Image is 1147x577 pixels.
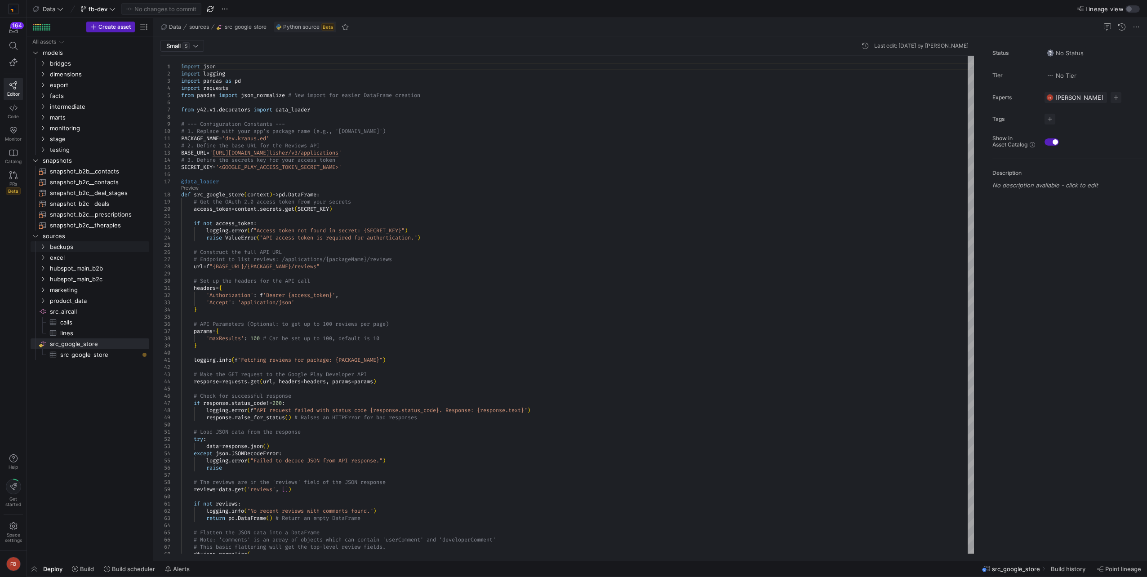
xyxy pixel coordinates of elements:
span: snapshot_b2c__therapies​​​​​​​ [50,220,139,231]
span: f [235,356,238,364]
div: Press SPACE to select this row. [31,90,149,101]
span: import [181,70,200,77]
span: 100 [250,335,260,342]
span: Get started [5,496,21,507]
span: Small [166,42,181,49]
div: 24 [160,234,170,241]
span: json [203,63,216,70]
span: src_google_store [225,24,267,30]
span: src_aircall​​​​​​​​ [50,306,148,317]
span: hubspot_main_b2b [50,263,148,274]
span: snapshot_b2c__prescriptions​​​​​​​ [50,209,139,220]
a: Monitor [4,123,23,145]
span: No Status [1047,49,1084,57]
span: : [244,335,247,342]
div: 6 [160,99,170,106]
span: from [181,92,194,99]
span: = [219,135,222,142]
img: No status [1047,49,1054,57]
div: 19 [160,198,170,205]
a: lines​​​​​​​​​ [31,328,149,338]
button: Data [31,3,66,15]
div: 43 [160,371,170,378]
span: snapshot_b2c__deals​​​​​​​ [50,199,139,209]
span: = [206,149,209,156]
span: "Access token not found in secret: {SECRET_KEY}" [253,227,405,234]
span: # --- Configuration Constants --- [181,120,285,128]
span: pandas [203,77,222,84]
span: snapshot_b2c__contacts​​​​​​​ [50,177,139,187]
div: 38 [160,335,170,342]
span: ( [244,191,247,198]
div: 13 [160,149,170,156]
span: facts [50,91,148,101]
span: = [213,164,216,171]
button: Create asset [86,22,135,32]
div: 30 [160,277,170,284]
a: Catalog [4,145,23,168]
span: calls​​​​​​​​​ [60,317,139,328]
span: [URL][DOMAIN_NAME] [213,149,269,156]
div: 10 [160,128,170,135]
span: : [253,220,257,227]
div: Press SPACE to select this row. [31,47,149,58]
span: # API Parameters (Optional: to get up to 100 revie [194,320,351,328]
span: [PERSON_NAME] [1055,94,1103,101]
div: 16 [160,171,170,178]
span: snapshot_b2c__deal_stages​​​​​​​ [50,188,139,198]
span: Help [8,464,19,470]
span: . [206,106,209,113]
span: access_token [194,205,231,213]
span: [DOMAIN_NAME]') [338,128,386,135]
span: data_loader [276,106,310,113]
span: pandas [197,92,216,99]
span: Build scheduler [112,565,155,573]
span: logging [206,227,228,234]
span: ) [329,205,332,213]
div: Press SPACE to select this row. [31,58,149,69]
span: logging [194,356,216,364]
span: dimensions [50,69,148,80]
div: 28 [160,263,170,270]
span: # Get the OAuth 2.0 access token from your secrets [194,198,351,205]
span: Monitor [5,136,22,142]
span: ( [231,356,235,364]
span: "Fetching reviews for package: {PACKAGE_NAME}" [238,356,382,364]
a: Preview [181,186,199,191]
button: Build scheduler [100,561,159,577]
div: Press SPACE to select this row. [31,241,149,252]
span: ) [405,227,408,234]
span: = [213,328,216,335]
span: Tags [992,116,1037,122]
div: Press SPACE to select this row. [31,328,149,338]
span: src_google_store [194,191,244,198]
span: Editor [7,91,20,97]
div: 15 [160,164,170,171]
span: Status [992,50,1037,56]
div: Press SPACE to select this row. [31,220,149,231]
span: ( [247,227,250,234]
div: 18 [160,191,170,198]
span: product_data [50,296,148,306]
span: : [231,299,235,306]
div: Press SPACE to select this row. [31,263,149,274]
div: FB [1046,94,1054,101]
span: error [231,227,247,234]
div: 27 [160,256,170,263]
span: : [316,191,320,198]
img: No tier [1047,72,1054,79]
div: 8 [160,113,170,120]
span: lines​​​​​​​​​ [60,328,139,338]
div: Press SPACE to select this row. [31,177,149,187]
span: ) [269,191,272,198]
div: 35 [160,313,170,320]
span: json_normalize [241,92,285,99]
span: ValueError [225,234,257,241]
span: # Set up the headers for the API call [194,277,310,284]
span: if [194,220,200,227]
div: 14 [160,156,170,164]
span: . [216,356,219,364]
span: Build history [1051,565,1085,573]
a: snapshot_b2c__contacts​​​​​​​ [31,177,149,187]
div: Press SPACE to select this row. [31,123,149,133]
